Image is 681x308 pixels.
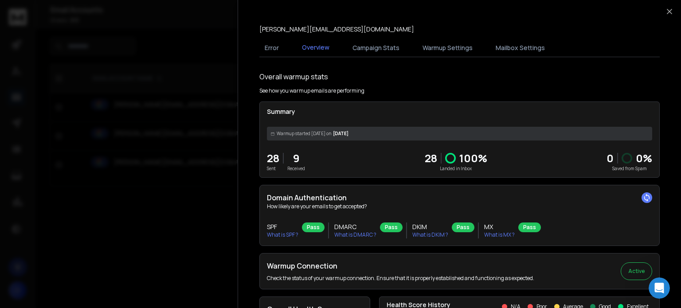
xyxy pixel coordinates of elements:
[287,151,305,165] p: 9
[267,222,298,231] h3: SPF
[412,222,448,231] h3: DKIM
[302,222,325,232] div: Pass
[334,222,376,231] h3: DMARC
[607,165,652,172] p: Saved from Spam
[61,215,163,224] div: Getting this error. Kindly resolve.
[267,203,652,210] p: How likely are your emails to get accepted?
[607,151,614,165] strong: 0
[277,130,331,137] span: Warmup started [DATE] on
[7,81,170,145] div: Omkar says…
[43,4,56,11] h1: Box
[380,222,403,232] div: Pass
[152,236,166,250] button: Send a message…
[267,165,279,172] p: Sent
[347,38,405,58] button: Campaign Stats
[14,21,85,37] b: [EMAIL_ADDRESS][DOMAIN_NAME]
[14,240,21,247] button: Emoji picker
[8,221,170,236] textarea: Message…
[267,192,652,203] h2: Domain Authentication
[459,151,487,165] p: 100 %
[139,4,156,20] button: Home
[6,4,23,20] button: go back
[267,275,534,282] p: Check the status of your warmup connection. Ensure that it is properly established and functionin...
[156,4,172,19] div: Close
[267,107,652,116] p: Summary
[621,262,652,280] button: Active
[42,240,49,247] button: Upload attachment
[484,231,515,238] p: What is MX ?
[259,38,284,58] button: Error
[267,261,534,271] h2: Warmup Connection
[267,151,279,165] p: 28
[259,87,364,94] p: See how you warmup emails are performing
[334,231,376,238] p: What is DMARC ?
[7,210,170,240] div: Omkar says…
[7,145,170,211] div: Omkar says…
[25,5,39,19] img: Profile image for Box
[259,25,414,34] p: [PERSON_NAME][EMAIL_ADDRESS][DOMAIN_NAME]
[297,38,335,58] button: Overview
[14,42,138,59] div: The team will be back 🕒
[425,165,487,172] p: Landed in Inbox
[412,231,448,238] p: What is DKIM ?
[56,240,63,247] button: Start recording
[518,222,541,232] div: Pass
[287,165,305,172] p: Received
[28,240,35,247] button: Gif picker
[452,222,474,232] div: Pass
[425,151,437,165] p: 28
[484,222,515,231] h3: MX
[267,127,652,140] div: [DATE]
[267,231,298,238] p: What is SPF ?
[649,277,670,299] iframe: Intercom live chat
[14,66,55,72] div: Box • 12m ago
[490,38,550,58] button: Mailbox Settings
[259,71,328,82] h1: Overall warmup stats
[636,151,652,165] p: 0 %
[417,38,478,58] button: Warmup Settings
[43,11,110,20] p: The team can also help
[22,51,66,58] b: Later [DATE]
[54,210,170,230] div: Getting this error. Kindly resolve.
